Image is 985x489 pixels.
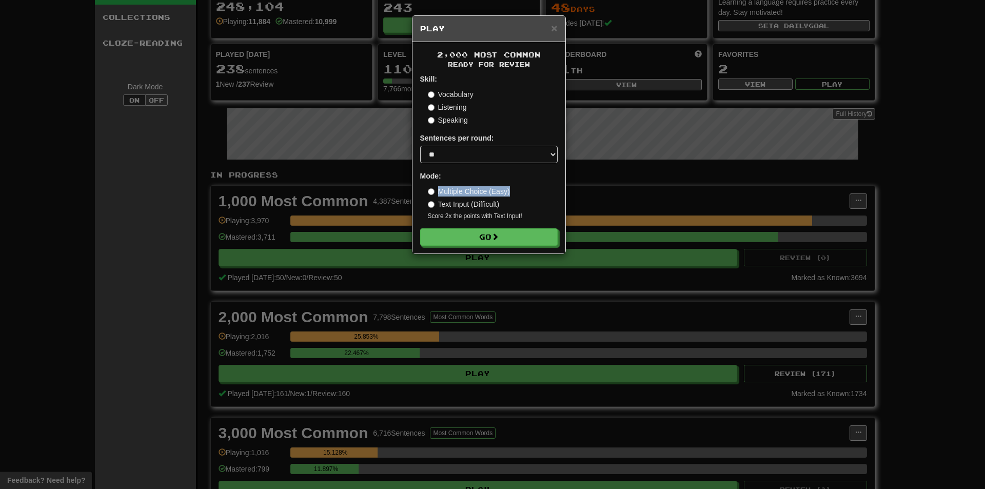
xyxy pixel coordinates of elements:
span: 2,000 Most Common [437,50,541,59]
input: Vocabulary [428,91,435,98]
input: Listening [428,104,435,111]
label: Sentences per round: [420,133,494,143]
span: × [551,22,557,34]
label: Listening [428,102,467,112]
strong: Skill: [420,75,437,83]
label: Text Input (Difficult) [428,199,500,209]
label: Vocabulary [428,89,474,100]
label: Multiple Choice (Easy) [428,186,510,197]
input: Multiple Choice (Easy) [428,188,435,195]
small: Score 2x the points with Text Input ! [428,212,558,221]
h5: Play [420,24,558,34]
label: Speaking [428,115,468,125]
button: Go [420,228,558,246]
small: Ready for Review [420,60,558,69]
button: Close [551,23,557,33]
input: Text Input (Difficult) [428,201,435,208]
strong: Mode: [420,172,441,180]
input: Speaking [428,117,435,124]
